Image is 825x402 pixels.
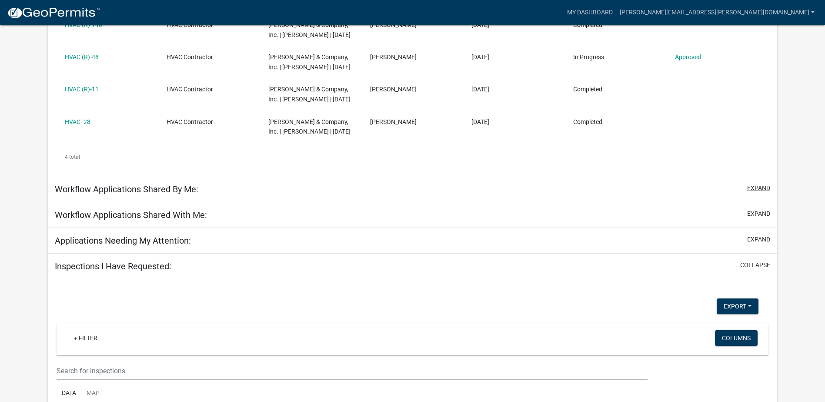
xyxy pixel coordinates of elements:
[65,54,99,60] a: HVAC (R)-48
[55,261,171,271] h5: Inspections I Have Requested:
[167,86,213,93] span: HVAC Contractor
[747,235,770,244] button: expand
[747,184,770,193] button: expand
[55,184,198,194] h5: Workflow Applications Shared By Me:
[370,118,417,125] span: Daniel McDonald
[675,54,701,60] a: Approved
[65,118,90,125] a: HVAC -28
[65,86,99,93] a: HVAC (R)-11
[167,54,213,60] span: HVAC Contractor
[573,118,602,125] span: Completed
[268,86,351,103] span: Dunlap & Company, Inc. | Daniel McDonald | 12/31/2023
[715,330,758,346] button: Columns
[268,54,351,70] span: Dunlap & Company, Inc. | Daniel McDonald | 12/31/2024
[268,118,351,135] span: Dunlap & Company, Inc. | Daniel McDonald | 12/31/2022
[471,54,489,60] span: 12/04/2023
[167,118,213,125] span: HVAC Contractor
[471,86,489,93] span: 12/14/2022
[564,4,616,21] a: My Dashboard
[67,330,104,346] a: + Filter
[55,235,191,246] h5: Applications Needing My Attention:
[57,362,648,380] input: Search for inspections
[717,298,758,314] button: Export
[747,209,770,218] button: expand
[57,146,768,168] div: 4 total
[370,86,417,93] span: Daniel McDonald
[471,118,489,125] span: 04/08/2022
[55,210,207,220] h5: Workflow Applications Shared With Me:
[616,4,818,21] a: [PERSON_NAME][EMAIL_ADDRESS][PERSON_NAME][DOMAIN_NAME]
[573,54,604,60] span: In Progress
[740,261,770,270] button: collapse
[573,86,602,93] span: Completed
[370,54,417,60] span: Daniel McDonald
